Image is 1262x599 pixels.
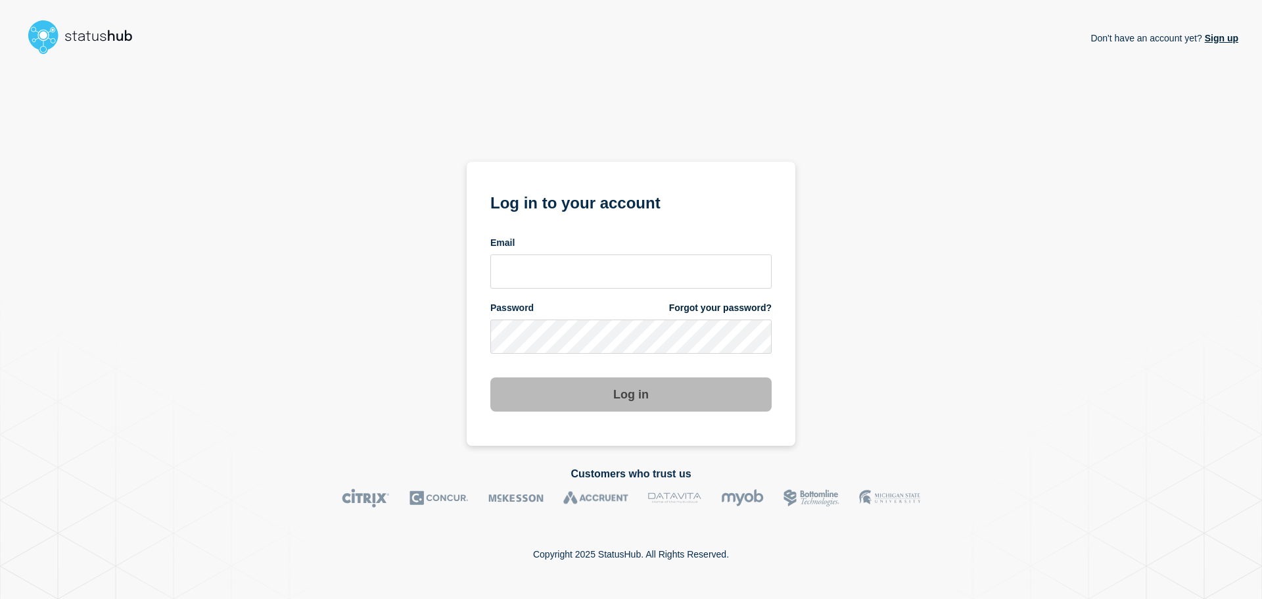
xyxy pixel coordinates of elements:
[859,489,920,508] img: MSU logo
[342,489,390,508] img: Citrix logo
[1090,22,1238,54] p: Don't have an account yet?
[1202,33,1238,43] a: Sign up
[490,254,772,289] input: email input
[24,16,149,58] img: StatusHub logo
[783,489,839,508] img: Bottomline logo
[490,320,772,354] input: password input
[488,489,544,508] img: McKesson logo
[409,489,469,508] img: Concur logo
[490,189,772,214] h1: Log in to your account
[648,489,701,508] img: DataVita logo
[24,468,1238,480] h2: Customers who trust us
[490,237,515,249] span: Email
[490,302,534,314] span: Password
[563,489,628,508] img: Accruent logo
[533,549,729,560] p: Copyright 2025 StatusHub. All Rights Reserved.
[490,377,772,412] button: Log in
[669,302,772,314] a: Forgot your password?
[721,489,764,508] img: myob logo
